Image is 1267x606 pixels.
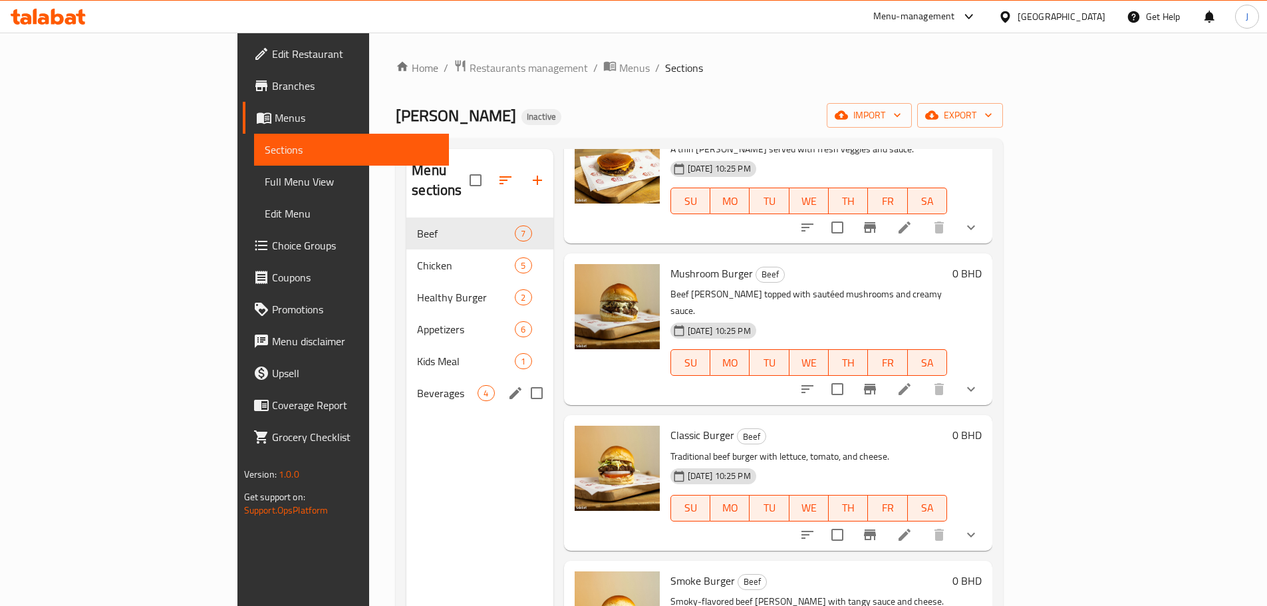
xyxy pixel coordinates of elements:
[515,257,531,273] div: items
[243,38,449,70] a: Edit Restaurant
[670,141,948,158] p: A thin [PERSON_NAME] served with fresh veggies and sauce.
[244,466,277,483] span: Version:
[829,495,868,522] button: TH
[676,498,705,518] span: SU
[243,421,449,453] a: Grocery Checklist
[417,226,515,241] span: Beef
[737,428,766,444] div: Beef
[521,111,561,122] span: Inactive
[676,192,705,211] span: SU
[243,70,449,102] a: Branches
[470,60,588,76] span: Restaurants management
[265,174,438,190] span: Full Menu View
[829,349,868,376] button: TH
[952,571,982,590] h6: 0 BHD
[897,527,913,543] a: Edit menu item
[272,237,438,253] span: Choice Groups
[795,498,823,518] span: WE
[716,498,744,518] span: MO
[738,429,766,444] span: Beef
[795,192,823,211] span: WE
[955,373,987,405] button: show more
[682,162,756,175] span: [DATE] 10:25 PM
[272,397,438,413] span: Coverage Report
[478,387,493,400] span: 4
[795,353,823,373] span: WE
[603,59,650,76] a: Menus
[243,293,449,325] a: Promotions
[254,166,449,198] a: Full Menu View
[670,349,710,376] button: SU
[756,267,785,283] div: Beef
[716,353,744,373] span: MO
[454,59,588,76] a: Restaurants management
[406,218,553,249] div: Beef7
[670,188,710,214] button: SU
[406,345,553,377] div: Kids Meal1
[827,103,912,128] button: import
[406,377,553,409] div: Beverages4edit
[834,353,863,373] span: TH
[789,495,829,522] button: WE
[396,59,1003,76] nav: breadcrumb
[670,448,948,465] p: Traditional beef burger with lettuce, tomato, and cheese.
[417,385,478,401] span: Beverages
[406,281,553,313] div: Healthy Burger2
[670,571,735,591] span: Smoke Burger
[417,257,515,273] span: Chicken
[913,192,942,211] span: SA
[963,220,979,235] svg: Show Choices
[873,353,902,373] span: FR
[593,60,598,76] li: /
[963,381,979,397] svg: Show Choices
[791,212,823,243] button: sort-choices
[756,267,784,282] span: Beef
[913,498,942,518] span: SA
[789,188,829,214] button: WE
[665,60,703,76] span: Sections
[505,383,525,403] button: edit
[417,289,515,305] span: Healthy Burger
[272,333,438,349] span: Menu disclaimer
[952,426,982,444] h6: 0 BHD
[265,206,438,222] span: Edit Menu
[963,527,979,543] svg: Show Choices
[279,466,299,483] span: 1.0.0
[823,521,851,549] span: Select to update
[417,321,515,337] span: Appetizers
[243,261,449,293] a: Coupons
[462,166,490,194] span: Select all sections
[243,389,449,421] a: Coverage Report
[897,381,913,397] a: Edit menu item
[619,60,650,76] span: Menus
[521,164,553,196] button: Add section
[834,498,863,518] span: TH
[272,429,438,445] span: Grocery Checklist
[682,325,756,337] span: [DATE] 10:25 PM
[575,426,660,511] img: Classic Burger
[243,325,449,357] a: Menu disclaimer
[716,192,744,211] span: MO
[575,118,660,204] img: Flat Burger
[873,9,955,25] div: Menu-management
[791,373,823,405] button: sort-choices
[873,498,902,518] span: FR
[908,349,947,376] button: SA
[515,321,531,337] div: items
[837,107,901,124] span: import
[670,263,753,283] span: Mushroom Burger
[823,375,851,403] span: Select to update
[670,286,948,319] p: Beef [PERSON_NAME] topped with sautéed mushrooms and creamy sauce.
[923,519,955,551] button: delete
[923,212,955,243] button: delete
[272,269,438,285] span: Coupons
[515,323,531,336] span: 6
[897,220,913,235] a: Edit menu item
[908,495,947,522] button: SA
[254,134,449,166] a: Sections
[873,192,902,211] span: FR
[478,385,494,401] div: items
[829,188,868,214] button: TH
